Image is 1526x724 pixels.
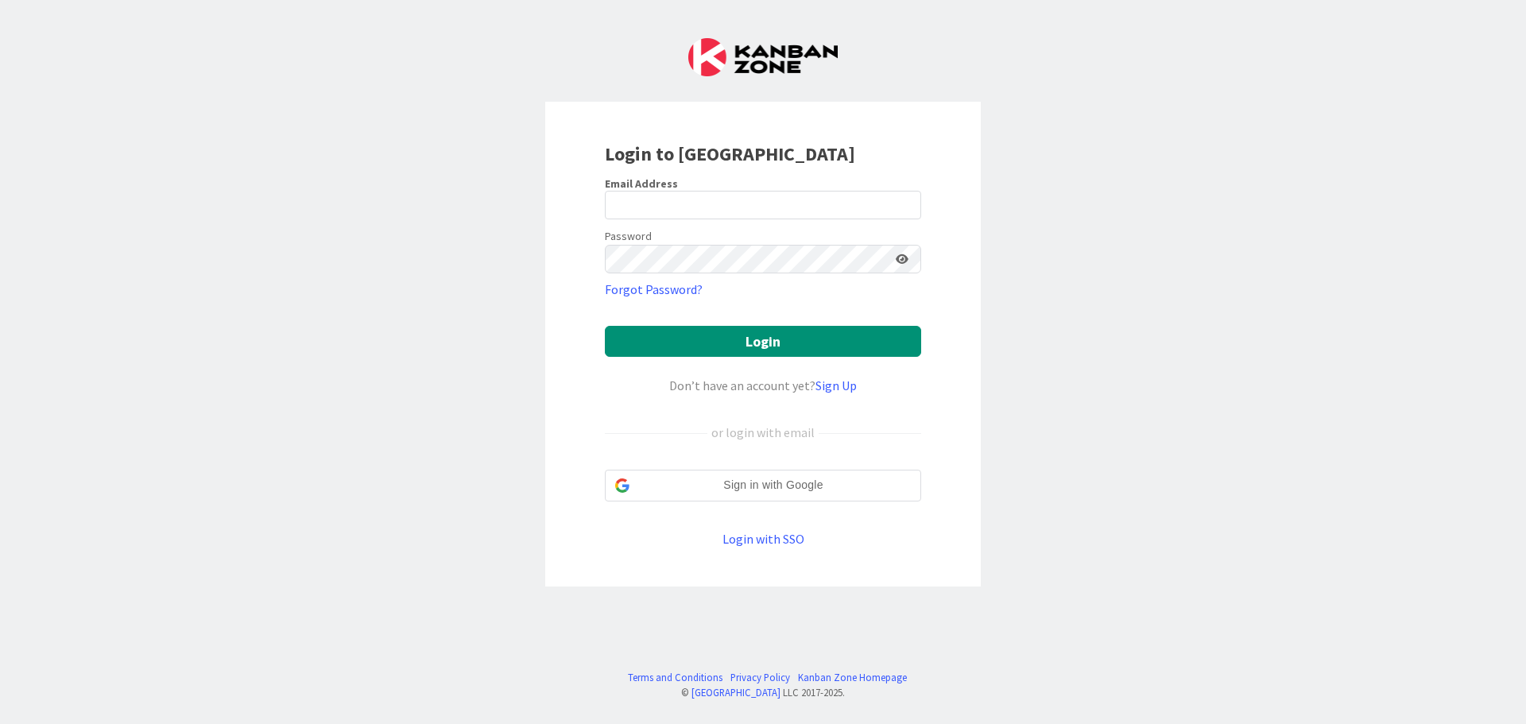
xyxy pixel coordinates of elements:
img: Kanban Zone [688,38,838,76]
div: Don’t have an account yet? [605,376,921,395]
div: Sign in with Google [605,470,921,501]
span: Sign in with Google [636,477,911,494]
div: © LLC 2017- 2025 . [620,685,907,700]
label: Password [605,228,652,245]
a: Terms and Conditions [628,670,722,685]
a: [GEOGRAPHIC_DATA] [691,686,780,699]
button: Login [605,326,921,357]
b: Login to [GEOGRAPHIC_DATA] [605,141,855,166]
a: Kanban Zone Homepage [798,670,907,685]
a: Sign Up [815,377,857,393]
a: Privacy Policy [730,670,790,685]
a: Login with SSO [722,531,804,547]
a: Forgot Password? [605,280,703,299]
label: Email Address [605,176,678,191]
div: or login with email [707,423,819,442]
